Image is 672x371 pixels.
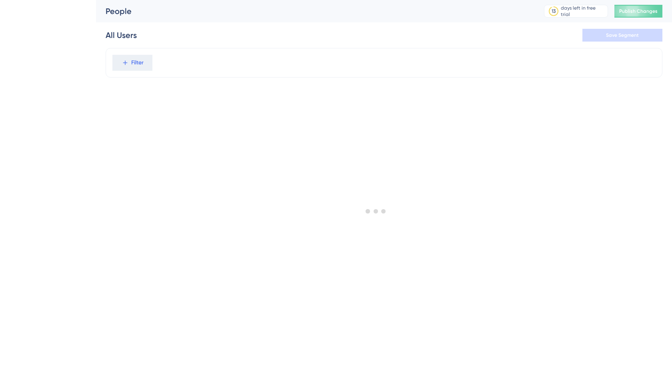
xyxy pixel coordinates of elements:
span: Save Segment [606,32,639,38]
span: Publish Changes [619,8,658,14]
button: Publish Changes [614,5,662,18]
button: Save Segment [582,29,662,42]
div: People [106,6,524,17]
div: days left in free trial [561,5,605,18]
div: 13 [552,8,556,14]
div: All Users [106,30,137,41]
